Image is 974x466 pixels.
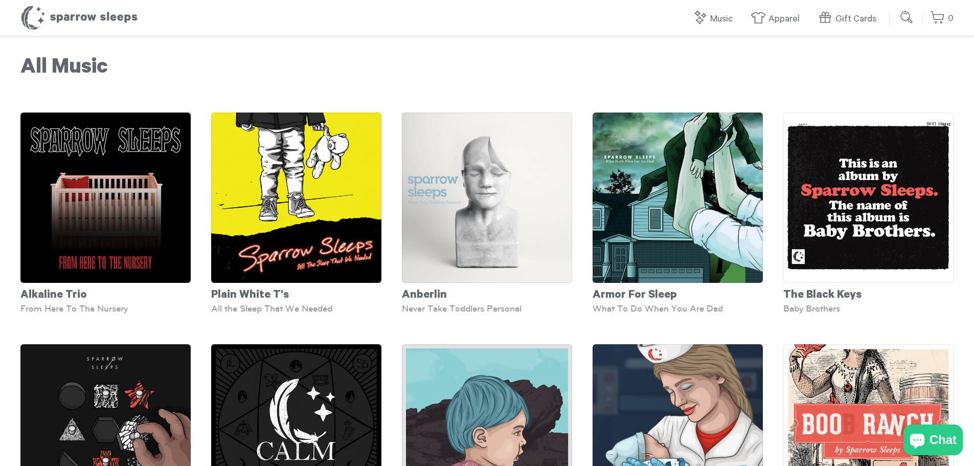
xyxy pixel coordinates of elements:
input: Submit [897,7,917,28]
div: Armor For Sleep [593,283,763,303]
div: Anberlin [402,283,572,303]
img: SS-NeverTakeToddlersPersonal-Cover-1600x1600_grande.png [402,113,572,283]
img: SparrowSleeps-TheBlackKeys-BabyBrothers-Cover_grande.png [783,113,954,283]
a: 0 [930,8,954,30]
a: Music [692,8,738,30]
img: SS-FromHereToTheNursery-cover-1600x1600_grande.png [20,113,191,283]
div: From Here To The Nursery [20,303,191,314]
div: The Black Keys [783,283,954,303]
a: Anberlin Never Take Toddlers Personal [402,113,572,314]
h1: Sparrow Sleeps [20,5,138,31]
div: Alkaline Trio [20,283,191,303]
img: ArmorForSleep-WhatToDoWhenYouAreDad-Cover-SparrowSleeps_grande.png [593,113,763,283]
div: What To Do When You Are Dad [593,303,763,314]
a: Armor For Sleep What To Do When You Are Dad [593,113,763,314]
div: All the Sleep That We Needed [211,303,381,314]
div: Never Take Toddlers Personal [402,303,572,314]
inbox-online-store-chat: Shopify online store chat [900,425,966,458]
img: SparrowSleeps-PlainWhiteT_s-AllTheSleepThatWeNeeded-Cover_grande.png [211,113,381,283]
a: Apparel [751,8,805,30]
a: The Black Keys Baby Brothers [783,113,954,314]
h1: All Music [20,56,954,82]
a: Gift Cards [818,8,881,30]
div: Plain White T's [211,283,381,303]
div: Baby Brothers [783,303,954,314]
a: Alkaline Trio From Here To The Nursery [20,113,191,314]
a: Plain White T's All the Sleep That We Needed [211,113,381,314]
